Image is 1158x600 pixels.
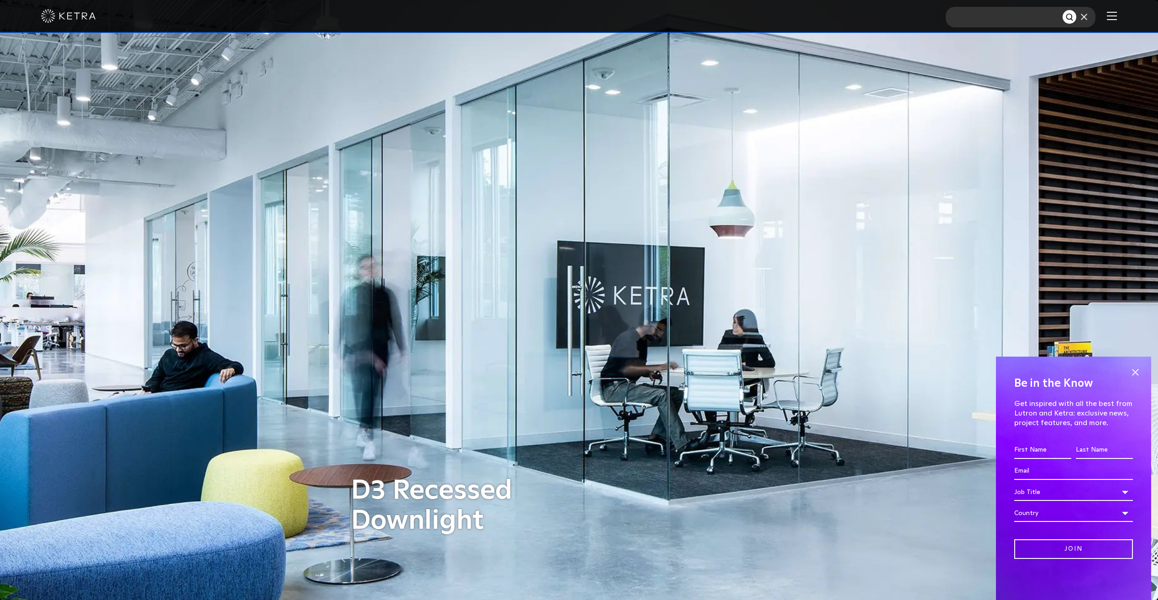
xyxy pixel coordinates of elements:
[1014,375,1133,392] h4: Be in the Know
[1065,13,1075,22] img: search button
[1063,10,1076,24] button: Search
[1014,484,1133,501] div: Job Title
[1014,463,1133,480] input: Email
[1081,14,1087,20] img: close search form
[1014,539,1133,559] input: Join
[1014,442,1071,459] input: First Name
[1107,11,1117,20] img: Hamburger%20Nav.svg
[1014,399,1133,427] p: Get inspired with all the best from Lutron and Ketra: exclusive news, project features, and more.
[1076,442,1133,459] input: Last Name
[1014,505,1133,522] div: Country
[41,9,96,23] img: ketra-logo-2019-white
[351,476,584,536] h1: D3 Recessed Downlight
